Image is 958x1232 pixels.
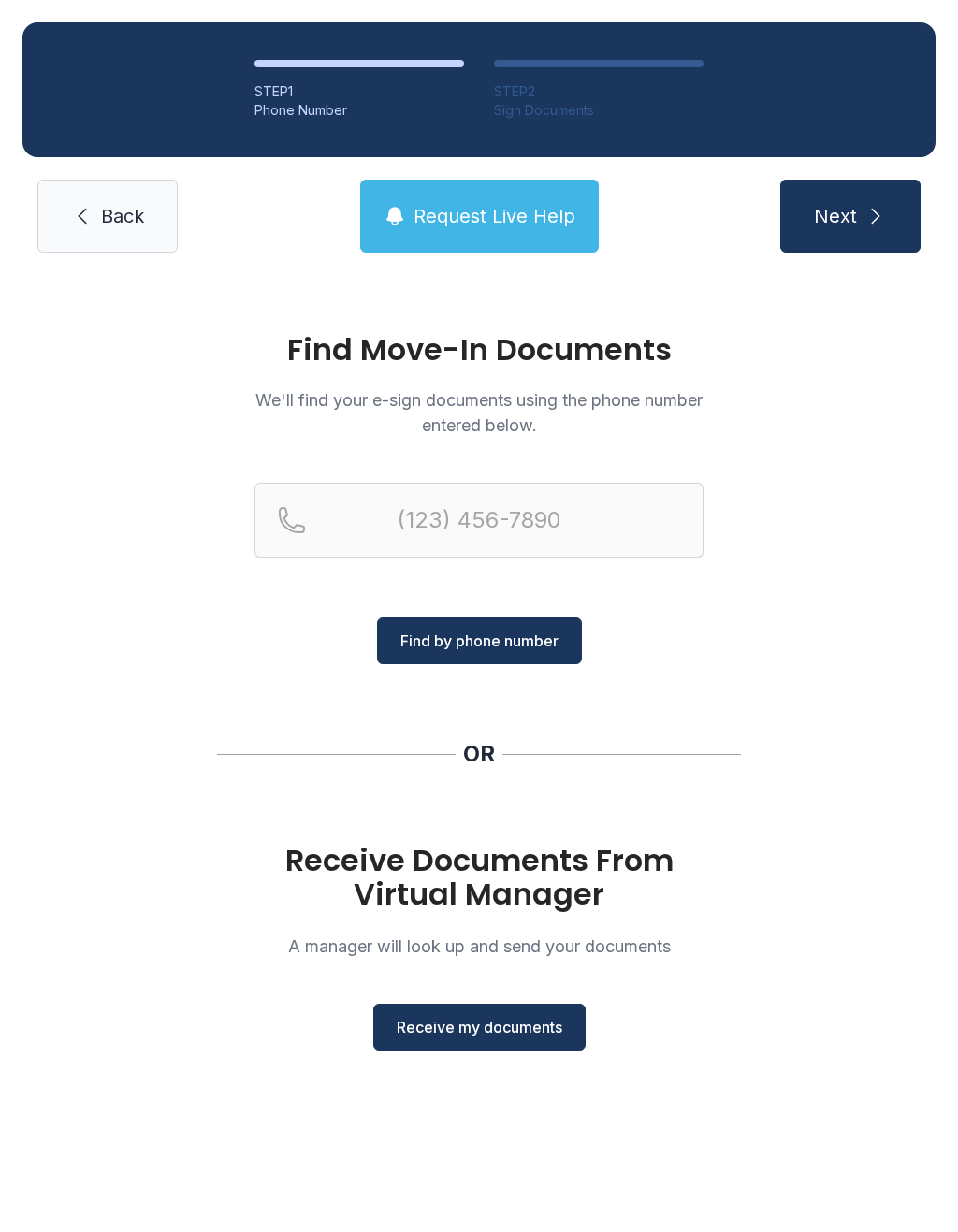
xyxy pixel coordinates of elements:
input: Reservation phone number [254,483,704,558]
p: A manager will look up and send your documents [254,934,704,959]
span: Back [101,203,144,229]
span: Request Live Help [414,203,575,229]
div: OR [463,739,495,769]
h1: Find Move-In Documents [254,335,704,365]
div: STEP 1 [254,82,464,101]
div: STEP 2 [494,82,704,101]
div: Sign Documents [494,101,704,120]
span: Next [814,203,857,229]
div: Phone Number [254,101,464,120]
span: Find by phone number [400,630,559,652]
span: Receive my documents [397,1016,562,1038]
h1: Receive Documents From Virtual Manager [254,844,704,911]
p: We'll find your e-sign documents using the phone number entered below. [254,387,704,438]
